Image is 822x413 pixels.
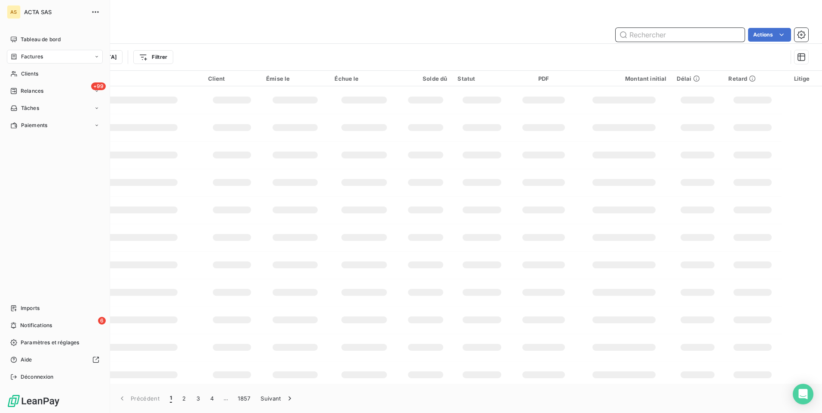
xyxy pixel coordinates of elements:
[205,389,219,407] button: 4
[677,75,718,82] div: Délai
[7,5,21,19] div: AS
[787,75,817,82] div: Litige
[21,53,43,61] span: Factures
[21,104,39,112] span: Tâches
[191,389,205,407] button: 3
[21,339,79,346] span: Paramètres et réglages
[616,28,745,42] input: Rechercher
[581,75,667,82] div: Montant initial
[21,36,61,43] span: Tableau de bord
[24,9,86,15] span: ACTA SAS
[255,389,299,407] button: Suivant
[517,75,571,82] div: PDF
[21,70,38,78] span: Clients
[334,75,393,82] div: Échue le
[233,389,255,407] button: 1857
[457,75,506,82] div: Statut
[21,373,54,381] span: Déconnexion
[21,121,47,129] span: Paiements
[165,389,177,407] button: 1
[208,75,256,82] div: Client
[21,356,32,364] span: Aide
[98,317,106,325] span: 6
[21,87,43,95] span: Relances
[20,322,52,329] span: Notifications
[170,394,172,403] span: 1
[133,50,173,64] button: Filtrer
[219,392,233,405] span: …
[177,389,191,407] button: 2
[91,82,106,90] span: +99
[7,353,103,367] a: Aide
[748,28,791,42] button: Actions
[728,75,776,82] div: Retard
[793,384,813,404] div: Open Intercom Messenger
[21,304,40,312] span: Imports
[266,75,324,82] div: Émise le
[7,394,60,408] img: Logo LeanPay
[113,389,165,407] button: Précédent
[404,75,447,82] div: Solde dû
